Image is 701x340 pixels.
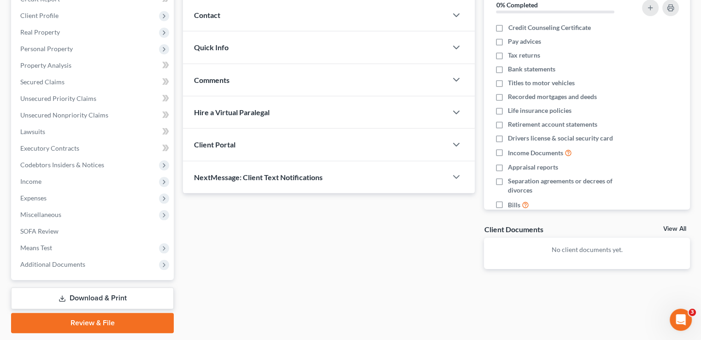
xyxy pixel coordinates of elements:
[13,57,174,74] a: Property Analysis
[508,163,558,172] span: Appraisal reports
[20,260,85,268] span: Additional Documents
[194,140,236,149] span: Client Portal
[663,226,686,232] a: View All
[20,128,45,135] span: Lawsuits
[20,144,79,152] span: Executory Contracts
[20,211,61,218] span: Miscellaneous
[13,74,174,90] a: Secured Claims
[20,177,41,185] span: Income
[20,111,108,119] span: Unsecured Nonpriority Claims
[13,107,174,123] a: Unsecured Nonpriority Claims
[11,287,174,309] a: Download & Print
[20,61,71,69] span: Property Analysis
[491,245,683,254] p: No client documents yet.
[689,309,696,316] span: 3
[13,123,174,140] a: Lawsuits
[20,194,47,202] span: Expenses
[508,120,597,129] span: Retirement account statements
[20,94,96,102] span: Unsecured Priority Claims
[13,90,174,107] a: Unsecured Priority Claims
[508,106,571,115] span: Life insurance policies
[508,134,613,143] span: Drivers license & social security card
[508,200,520,210] span: Bills
[194,76,230,84] span: Comments
[194,43,229,52] span: Quick Info
[20,227,59,235] span: SOFA Review
[194,11,220,19] span: Contact
[508,23,590,32] span: Credit Counseling Certificate
[20,161,104,169] span: Codebtors Insiders & Notices
[484,224,543,234] div: Client Documents
[508,51,540,60] span: Tax returns
[11,313,174,333] a: Review & File
[20,12,59,19] span: Client Profile
[194,173,323,182] span: NextMessage: Client Text Notifications
[20,78,65,86] span: Secured Claims
[194,108,270,117] span: Hire a Virtual Paralegal
[508,37,541,46] span: Pay advices
[508,148,563,158] span: Income Documents
[670,309,692,331] iframe: Intercom live chat
[13,140,174,157] a: Executory Contracts
[20,28,60,36] span: Real Property
[508,64,555,74] span: Bank statements
[20,244,52,252] span: Means Test
[508,78,575,88] span: Titles to motor vehicles
[508,92,597,101] span: Recorded mortgages and deeds
[13,223,174,240] a: SOFA Review
[496,1,537,9] strong: 0% Completed
[20,45,73,53] span: Personal Property
[508,176,630,195] span: Separation agreements or decrees of divorces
